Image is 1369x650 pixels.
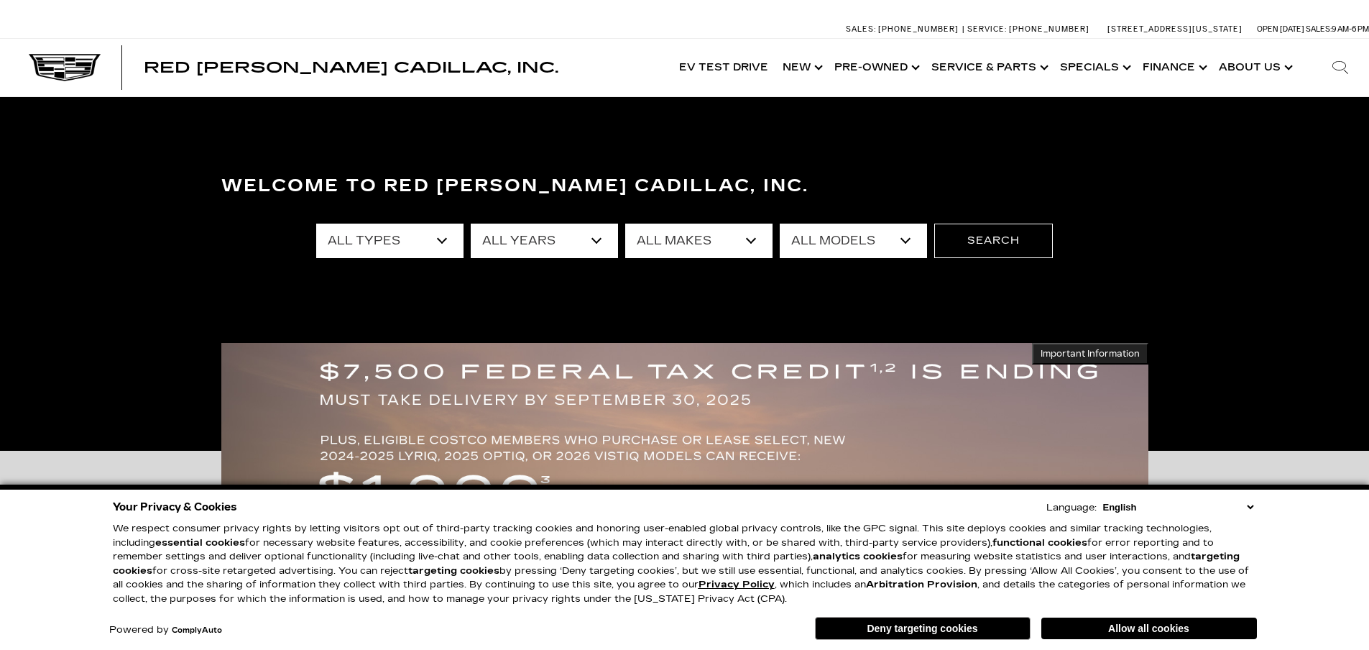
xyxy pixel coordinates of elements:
[1257,24,1304,34] span: Open [DATE]
[846,25,962,33] a: Sales: [PHONE_NUMBER]
[924,39,1053,96] a: Service & Parts
[866,579,977,590] strong: Arbitration Provision
[109,626,222,635] div: Powered by
[813,551,903,562] strong: analytics cookies
[1053,39,1135,96] a: Specials
[775,39,827,96] a: New
[992,537,1087,549] strong: functional cookies
[1332,24,1369,34] span: 9 AM-6 PM
[815,617,1031,640] button: Deny targeting cookies
[113,497,237,517] span: Your Privacy & Cookies
[316,224,464,258] select: Filter by type
[1032,343,1148,365] button: Important Information
[144,59,558,76] span: Red [PERSON_NAME] Cadillac, Inc.
[780,224,927,258] select: Filter by model
[1135,39,1212,96] a: Finance
[172,626,222,635] a: ComplyAuto
[113,522,1257,606] p: We respect consumer privacy rights by letting visitors opt out of third-party tracking cookies an...
[846,24,876,34] span: Sales:
[113,551,1240,577] strong: targeting cookies
[1100,500,1257,514] select: Language Select
[144,60,558,75] a: Red [PERSON_NAME] Cadillac, Inc.
[1041,618,1257,639] button: Allow all cookies
[221,172,1148,201] h3: Welcome to Red [PERSON_NAME] Cadillac, Inc.
[962,25,1093,33] a: Service: [PHONE_NUMBER]
[699,579,775,590] a: Privacy Policy
[625,224,773,258] select: Filter by make
[967,24,1007,34] span: Service:
[1041,348,1140,360] span: Important Information
[155,537,245,549] strong: essential cookies
[1306,24,1332,34] span: Sales:
[408,565,499,577] strong: targeting cookies
[672,39,775,96] a: EV Test Drive
[29,54,101,81] img: Cadillac Dark Logo with Cadillac White Text
[1046,503,1097,513] div: Language:
[878,24,959,34] span: [PHONE_NUMBER]
[827,39,924,96] a: Pre-Owned
[1212,39,1297,96] a: About Us
[1107,24,1243,34] a: [STREET_ADDRESS][US_STATE]
[934,224,1053,258] button: Search
[471,224,618,258] select: Filter by year
[1009,24,1089,34] span: [PHONE_NUMBER]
